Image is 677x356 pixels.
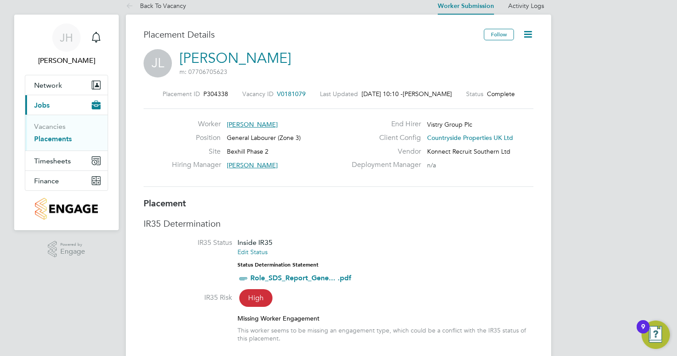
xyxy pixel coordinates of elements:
span: Joshua Hall [25,55,108,66]
label: Worker [172,120,221,129]
a: JH[PERSON_NAME] [25,23,108,66]
span: JH [60,32,73,43]
span: Inside IR35 [237,238,272,247]
div: Jobs [25,115,108,151]
span: Network [34,81,62,89]
label: Vacancy ID [242,90,273,98]
button: Open Resource Center, 9 new notifications [642,321,670,349]
a: Powered byEngage [48,241,86,258]
label: Status [466,90,483,98]
a: Back To Vacancy [126,2,186,10]
span: Complete [487,90,515,98]
label: Last Updated [320,90,358,98]
span: P304338 [203,90,228,98]
strong: Status Determination Statement [237,262,319,268]
label: Deployment Manager [346,160,421,170]
button: Jobs [25,95,108,115]
nav: Main navigation [14,15,119,230]
label: Placement ID [163,90,200,98]
span: [PERSON_NAME] [403,90,452,98]
label: End Hirer [346,120,421,129]
span: Vistry Group Plc [427,120,472,128]
span: n/a [427,161,436,169]
label: Hiring Manager [172,160,221,170]
span: m: 07706705623 [179,68,227,76]
span: Engage [60,248,85,255]
a: Placements [34,135,72,143]
b: Placement [144,198,186,209]
span: Finance [34,177,59,185]
span: Jobs [34,101,50,109]
button: Follow [484,29,514,40]
span: V0181079 [277,90,306,98]
span: High [239,289,272,307]
a: Go to home page [25,198,108,220]
span: [DATE] 10:10 - [362,90,403,98]
label: Site [172,147,221,156]
label: Client Config [346,133,421,143]
span: JL [144,49,172,77]
span: Powered by [60,241,85,248]
a: Worker Submission [438,2,494,10]
a: [PERSON_NAME] [179,50,291,67]
span: [PERSON_NAME] [227,161,278,169]
h3: Placement Details [144,29,477,40]
button: Finance [25,171,108,190]
a: Activity Logs [508,2,544,10]
span: Konnect Recruit Southern Ltd [427,147,510,155]
a: Edit Status [237,248,268,256]
h3: IR35 Determination [144,218,533,229]
label: IR35 Status [144,238,232,248]
div: This worker seems to be missing an engagement type, which could be a conflict with the IR35 statu... [237,326,533,342]
div: 9 [641,327,645,338]
button: Timesheets [25,151,108,170]
button: Network [25,75,108,95]
a: Role_SDS_Report_Gene... .pdf [250,274,351,282]
img: countryside-properties-logo-retina.png [35,198,97,220]
span: [PERSON_NAME] [227,120,278,128]
span: General Labourer (Zone 3) [227,134,301,142]
label: IR35 Risk [144,293,232,302]
span: Bexhill Phase 2 [227,147,268,155]
span: Timesheets [34,157,71,165]
label: Position [172,133,221,143]
label: Vendor [346,147,421,156]
span: Countryside Properties UK Ltd [427,134,513,142]
a: Vacancies [34,122,66,131]
div: Missing Worker Engagement [237,314,533,322]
